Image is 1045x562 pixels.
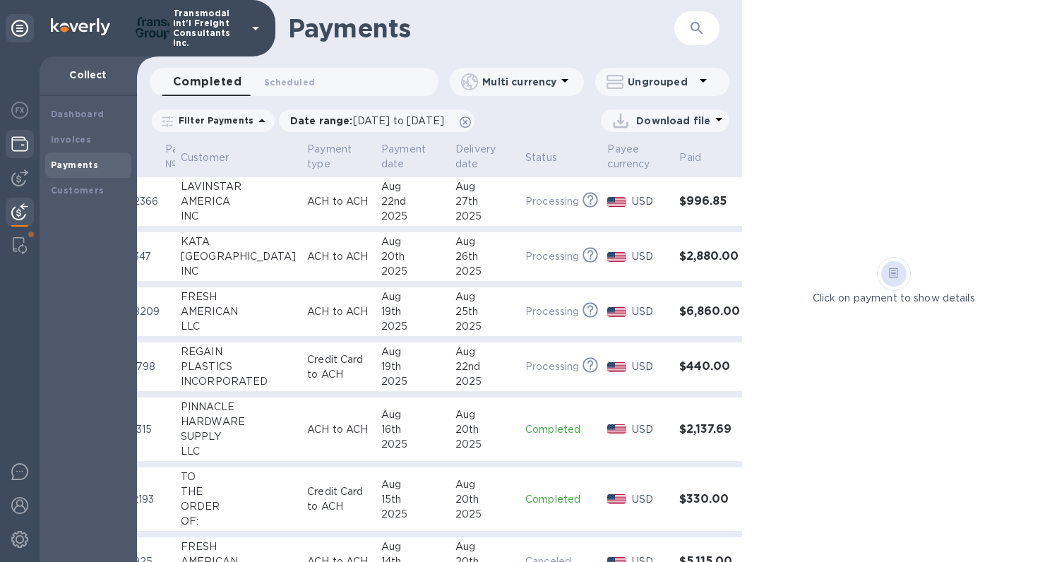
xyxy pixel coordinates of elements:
[813,291,975,306] p: Click on payment to show details
[632,194,668,209] p: USD
[181,150,229,165] p: Customer
[181,194,296,209] div: AMERICA
[525,492,596,507] p: Completed
[353,115,444,126] span: [DATE] to [DATE]
[107,249,169,264] p: 84181347
[455,492,514,507] div: 20th
[307,249,370,264] p: ACH to ACH
[181,289,296,304] div: FRESH
[181,345,296,359] div: REGAIN
[51,18,110,35] img: Logo
[607,307,626,317] img: USD
[455,407,514,422] div: Aug
[381,264,444,279] div: 2025
[51,68,126,82] p: Collect
[455,319,514,334] div: 2025
[381,492,444,507] div: 15th
[181,359,296,374] div: PLASTICS
[679,423,741,436] h3: $2,137.69
[381,437,444,452] div: 2025
[381,142,426,172] p: Payment date
[307,142,370,172] span: Payment type
[288,13,633,43] h1: Payments
[455,289,514,304] div: Aug
[51,185,104,196] b: Customers
[607,142,650,172] p: Payee currency
[173,72,241,92] span: Completed
[632,492,668,507] p: USD
[607,494,626,504] img: USD
[6,14,34,42] div: Unpin categories
[181,414,296,429] div: HARDWARE
[381,319,444,334] div: 2025
[107,359,169,374] p: 41949798
[51,134,91,145] b: Invoices
[181,374,296,389] div: INCORPORATED
[455,422,514,437] div: 20th
[181,514,296,529] div: OF:
[455,304,514,319] div: 25th
[381,179,444,194] div: Aug
[607,197,626,207] img: USD
[632,422,668,437] p: USD
[632,249,668,264] p: USD
[607,252,626,262] img: USD
[181,539,296,554] div: FRESH
[607,362,626,372] img: USD
[455,249,514,264] div: 26th
[181,484,296,499] div: THE
[11,102,28,119] img: Foreign exchange
[482,75,556,89] p: Multi currency
[455,234,514,249] div: Aug
[181,400,296,414] div: PINNACLE
[455,539,514,554] div: Aug
[307,194,370,209] p: ACH to ACH
[107,304,169,319] p: 07668209
[181,249,296,264] div: [GEOGRAPHIC_DATA]
[381,304,444,319] div: 19th
[679,360,741,373] h3: $440.00
[181,304,296,319] div: AMERICAN
[381,407,444,422] div: Aug
[628,75,695,89] p: Ungrouped
[455,179,514,194] div: Aug
[381,249,444,264] div: 20th
[381,194,444,209] div: 22nd
[679,305,741,318] h3: $6,860.00
[381,422,444,437] div: 16th
[455,345,514,359] div: Aug
[455,374,514,389] div: 2025
[173,8,244,48] p: Transmodal Int'l Freight Consultants Inc.
[381,209,444,224] div: 2025
[455,142,496,172] p: Delivery date
[455,507,514,522] div: 2025
[307,304,370,319] p: ACH to ACH
[264,75,315,90] span: Scheduled
[455,264,514,279] div: 2025
[181,209,296,224] div: INC
[107,194,169,209] p: 99092366
[381,359,444,374] div: 19th
[181,429,296,444] div: SUPPLY
[525,249,579,264] p: Processing
[107,492,169,507] p: 36652193
[165,142,210,172] p: Payment №
[455,209,514,224] div: 2025
[607,424,626,434] img: USD
[632,304,668,319] p: USD
[607,142,668,172] span: Payee currency
[381,374,444,389] div: 2025
[51,160,98,170] b: Payments
[525,422,596,437] p: Completed
[181,499,296,514] div: ORDER
[381,507,444,522] div: 2025
[381,345,444,359] div: Aug
[455,142,514,172] span: Delivery date
[181,179,296,194] div: LAVINSTAR
[279,109,474,132] div: Date range:[DATE] to [DATE]
[165,142,228,172] span: Payment №
[632,359,668,374] p: USD
[181,150,247,165] span: Customer
[455,437,514,452] div: 2025
[181,234,296,249] div: KATA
